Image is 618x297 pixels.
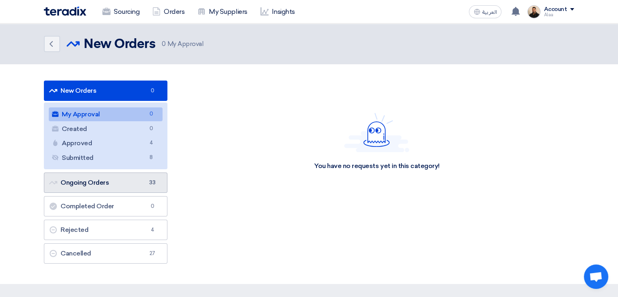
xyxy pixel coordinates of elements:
div: You have no requests yet in this category! [314,162,440,170]
a: Submitted [49,151,163,165]
a: My Approval [49,107,163,121]
a: Created [49,122,163,136]
a: Rejected4 [44,220,167,240]
h2: New Orders [84,36,155,52]
div: Open chat [584,264,608,289]
span: 0 [147,87,157,95]
a: Orders [146,3,191,21]
a: My Suppliers [191,3,254,21]
span: 4 [147,226,157,234]
a: Completed Order0 [44,196,167,216]
span: 0 [146,124,156,133]
a: Sourcing [96,3,146,21]
div: Account [544,6,567,13]
span: 0 [162,40,166,48]
span: 4 [146,139,156,147]
span: 0 [146,110,156,118]
a: Ongoing Orders33 [44,173,167,193]
span: العربية [482,9,497,15]
img: Hello [344,113,409,152]
span: 0 [147,202,157,210]
span: 33 [147,179,157,187]
span: 27 [147,249,157,258]
span: My Approval [162,39,203,49]
div: Alaa [544,13,574,17]
a: Approved [49,136,163,150]
span: 8 [146,153,156,162]
button: العربية [469,5,501,18]
a: New Orders0 [44,81,167,101]
img: MAA_1717931611039.JPG [527,5,540,18]
img: Teradix logo [44,7,86,16]
a: Insights [254,3,301,21]
a: Cancelled27 [44,243,167,264]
